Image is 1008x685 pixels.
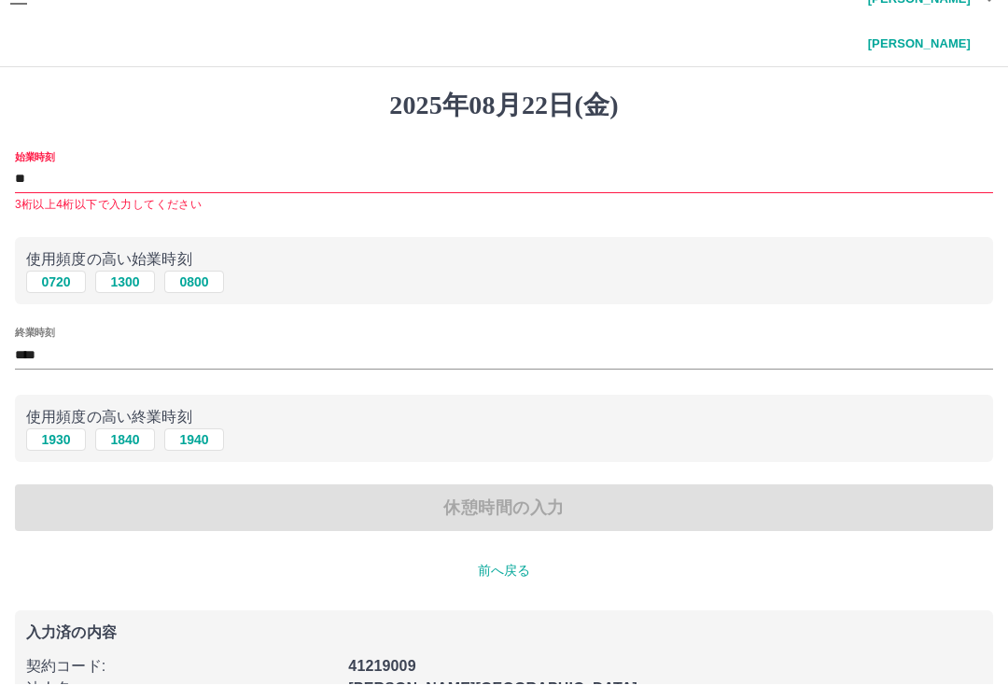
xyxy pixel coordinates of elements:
[164,272,224,294] button: 0800
[26,272,86,294] button: 0720
[164,429,224,452] button: 1940
[26,626,982,641] p: 入力済の内容
[15,197,993,216] p: 3桁以上4桁以下で入力してください
[15,150,54,164] label: 始業時刻
[15,562,993,581] p: 前へ戻る
[95,429,155,452] button: 1840
[26,429,86,452] button: 1930
[95,272,155,294] button: 1300
[15,327,54,341] label: 終業時刻
[26,407,982,429] p: 使用頻度の高い終業時刻
[15,91,993,122] h1: 2025年08月22日(金)
[26,249,982,272] p: 使用頻度の高い始業時刻
[26,656,337,678] p: 契約コード :
[348,659,415,675] b: 41219009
